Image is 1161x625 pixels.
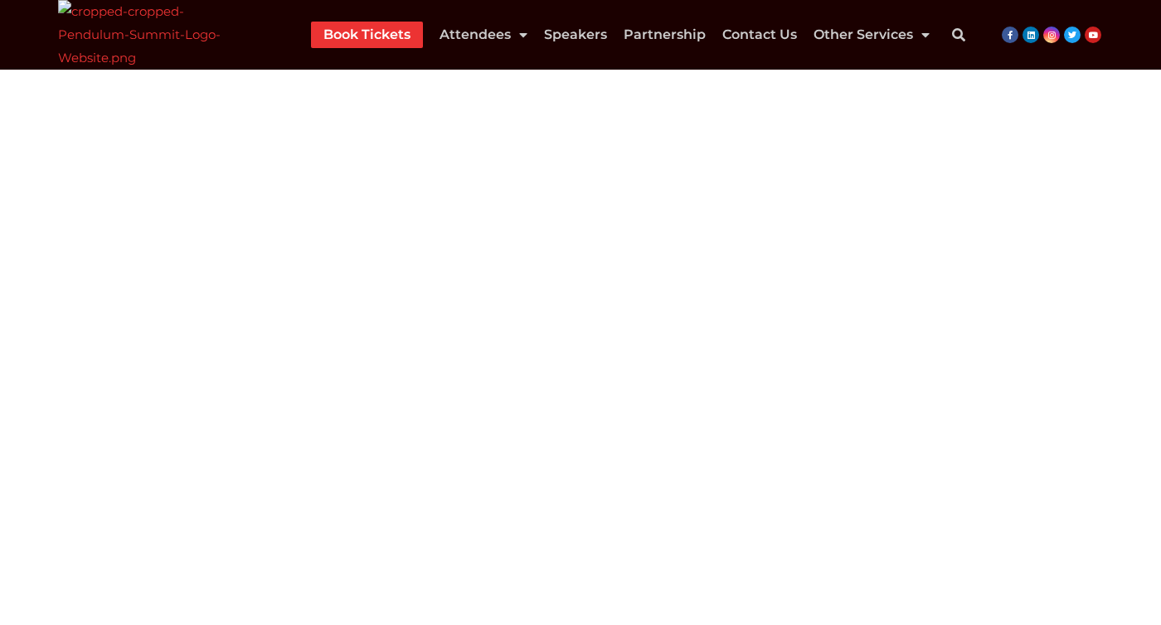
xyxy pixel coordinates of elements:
[814,22,930,48] a: Other Services
[311,22,930,48] nav: Menu
[624,22,706,48] a: Partnership
[722,22,797,48] a: Contact Us
[440,22,527,48] a: Attendees
[942,18,975,51] div: Search
[323,22,410,48] a: Book Tickets
[544,22,607,48] a: Speakers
